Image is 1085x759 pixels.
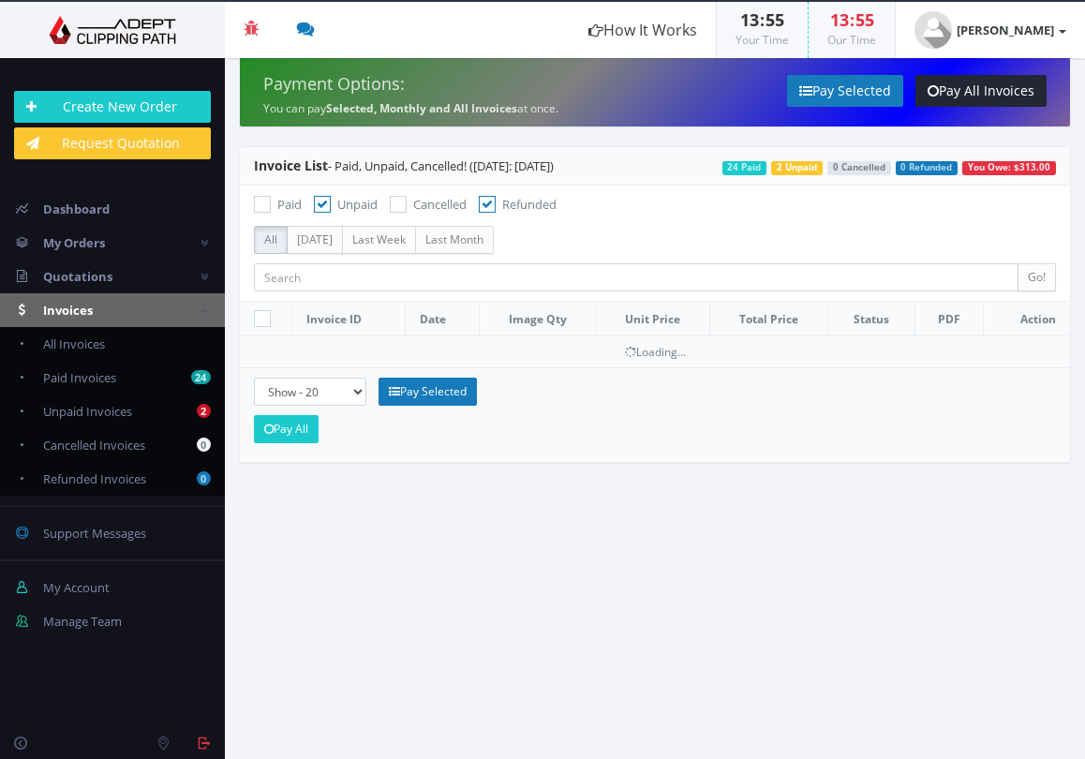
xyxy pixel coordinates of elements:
input: Go! [1018,263,1056,291]
strong: [PERSON_NAME] [957,22,1054,38]
span: Unpaid Invoices [43,403,132,420]
span: Quotations [43,268,112,285]
span: 0 Cancelled [827,161,891,175]
th: Total Price [709,302,827,336]
b: 0 [197,438,211,452]
span: 24 Paid [722,161,767,175]
span: 55 [855,8,874,31]
th: Invoice ID [292,302,406,336]
span: Invoices [43,302,93,319]
th: Status [828,302,915,336]
span: My Orders [43,234,105,251]
strong: Selected, Monthly and All Invoices [326,100,517,116]
img: Adept Graphics [14,16,211,44]
span: Dashboard [43,201,110,217]
span: You Owe: $313.00 [962,161,1056,175]
th: PDF [914,302,984,336]
small: Your Time [736,32,789,48]
span: Support Messages [43,525,146,542]
span: : [849,8,855,31]
span: - Paid, Unpaid, Cancelled! ([DATE]: [DATE]) [254,157,554,174]
b: 0 [197,471,211,485]
span: 55 [765,8,784,31]
th: Action [984,302,1070,336]
a: Pay Selected [787,75,903,107]
span: Cancelled [413,196,467,213]
small: You can pay at once. [263,100,558,116]
th: Image Qty [480,302,597,336]
img: user_default.jpg [914,11,952,49]
label: [DATE] [287,226,343,254]
label: Last Month [415,226,494,254]
label: All [254,226,288,254]
a: Pay Selected [379,378,477,406]
span: Invoice List [254,156,328,174]
input: Search [254,263,1018,291]
span: Cancelled Invoices [43,437,145,454]
small: Our Time [827,32,876,48]
b: 2 [197,404,211,418]
label: Last Week [342,226,416,254]
a: [PERSON_NAME] [896,2,1085,58]
td: Loading... [240,336,1070,368]
a: Create New Order [14,91,211,123]
b: 24 [191,370,211,384]
span: 0 Refunded [896,161,959,175]
span: 13 [830,8,849,31]
a: Request Quotation [14,127,211,159]
a: How It Works [570,2,716,58]
a: Pay All Invoices [915,75,1047,107]
span: All Invoices [43,335,105,352]
th: Date [405,302,479,336]
a: Pay All [254,415,319,443]
span: 13 [740,8,759,31]
span: Paid [277,196,302,213]
span: Refunded Invoices [43,470,146,487]
span: Paid Invoices [43,369,116,386]
span: Refunded [502,196,557,213]
span: Manage Team [43,613,122,630]
span: Unpaid [337,196,378,213]
span: My Account [43,579,110,596]
span: 2 Unpaid [771,161,823,175]
h4: Payment Options: [263,75,641,94]
th: Unit Price [596,302,709,336]
span: : [759,8,765,31]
